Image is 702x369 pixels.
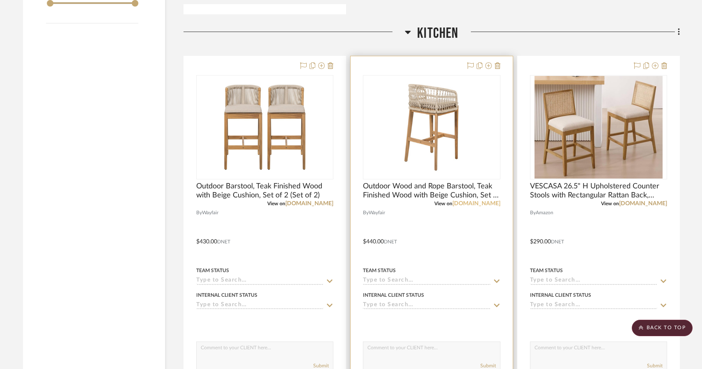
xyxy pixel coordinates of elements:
span: Wayfair [369,209,385,217]
span: View on [267,201,285,206]
input: Type to Search… [196,277,323,285]
span: Wayfair [202,209,218,217]
scroll-to-top-button: BACK TO TOP [632,320,693,336]
img: VESCASA 26.5" H Upholstered Counter Stools with Rectangular Rattan Back, Modern Counter Height Ba... [535,76,663,179]
span: VESCASA 26.5" H Upholstered Counter Stools with Rectangular Rattan Back, Modern Counter Height Ba... [530,182,667,200]
div: Team Status [530,267,563,274]
input: Type to Search… [363,302,490,309]
div: Team Status [196,267,229,274]
input: Type to Search… [530,277,657,285]
img: Outdoor Wood and Rope Barstool, Teak Finished Wood with Beige Cushion, Set of 2 (Set of 2) [380,76,483,179]
div: Internal Client Status [196,291,257,299]
span: Outdoor Wood and Rope Barstool, Teak Finished Wood with Beige Cushion, Set of 2 (Set of 2) [363,182,500,200]
span: By [530,209,536,217]
span: By [196,209,202,217]
a: [DOMAIN_NAME] [452,201,500,206]
span: View on [601,201,619,206]
input: Type to Search… [530,302,657,309]
a: [DOMAIN_NAME] [619,201,667,206]
span: Amazon [536,209,553,217]
div: 0 [197,76,333,179]
input: Type to Search… [363,277,490,285]
div: Internal Client Status [363,291,424,299]
img: Outdoor Barstool, Teak Finished Wood with Beige Cushion, Set of 2 (Set of 2) [213,76,316,179]
a: [DOMAIN_NAME] [285,201,333,206]
span: By [363,209,369,217]
input: Type to Search… [196,302,323,309]
div: Team Status [363,267,396,274]
span: View on [434,201,452,206]
span: Kitchen [417,25,458,42]
div: Internal Client Status [530,291,591,299]
div: 0 [363,76,500,179]
span: Outdoor Barstool, Teak Finished Wood with Beige Cushion, Set of 2 (Set of 2) [196,182,333,200]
